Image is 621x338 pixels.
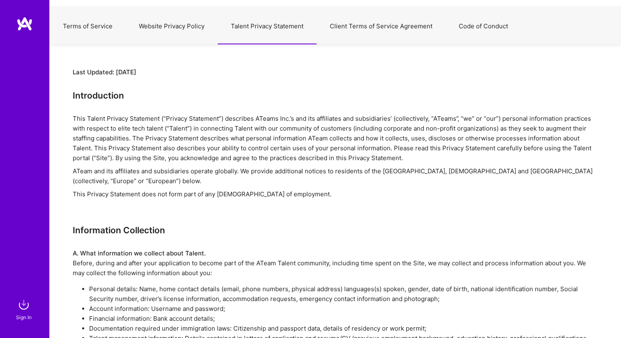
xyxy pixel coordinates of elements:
button: Terms of Service [50,8,126,44]
div: Sign In [16,313,32,322]
a: sign inSign In [17,297,32,322]
button: Client Terms of Service Agreement [317,8,446,44]
button: Website Privacy Policy [126,8,218,44]
h3: Introduction [73,90,598,101]
div: ATeam and its affiliates and subsidiaries operate globally. We provide additional notices to resi... [73,166,598,186]
h3: Information Collection [73,225,598,235]
li: Financial information: Bank account details; [89,314,598,324]
div: A. What information we collect about Talent. [73,248,598,258]
div: Last Updated: [DATE] [73,67,598,77]
div: This Talent Privacy Statement (“Privacy Statement”) describes ATeams Inc.’s and its affiliates an... [73,114,598,163]
button: Talent Privacy Statement [218,8,317,44]
button: Code of Conduct [446,8,521,44]
img: sign in [16,297,32,313]
div: This Privacy Statement does not form part of any [DEMOGRAPHIC_DATA] of employment. [73,189,598,199]
div: Before, during and after your application to become part of the ATeam Talent community, including... [73,248,598,278]
li: Personal details: Name, home contact details (email, phone numbers, physical address) languages(s... [89,284,598,304]
li: Documentation required under immigration laws: Citizenship and passport data, details of residenc... [89,324,598,333]
li: Account information: Username and password; [89,304,598,314]
img: logo [16,16,33,31]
